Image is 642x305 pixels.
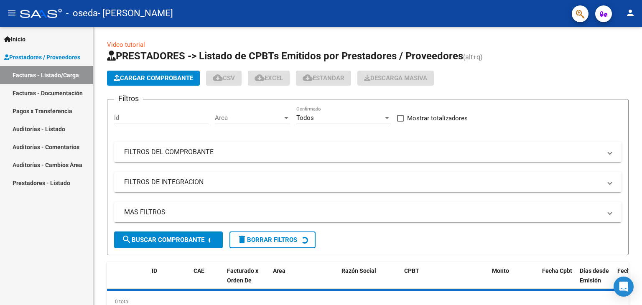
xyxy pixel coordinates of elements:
app-download-masive: Descarga masiva de comprobantes (adjuntos) [357,71,434,86]
button: Borrar Filtros [229,231,316,248]
datatable-header-cell: Razón Social [338,262,401,299]
span: Area [215,114,283,122]
span: Mostrar totalizadores [407,113,468,123]
span: Descarga Masiva [364,74,427,82]
datatable-header-cell: CPBT [401,262,489,299]
mat-icon: cloud_download [303,73,313,83]
span: - oseda [66,4,98,23]
button: Descarga Masiva [357,71,434,86]
span: Fecha Recibido [617,267,641,284]
span: CPBT [404,267,419,274]
span: Estandar [303,74,344,82]
span: Fecha Cpbt [542,267,572,274]
span: Razón Social [341,267,376,274]
mat-panel-title: FILTROS DE INTEGRACION [124,178,601,187]
span: Facturado x Orden De [227,267,258,284]
mat-expansion-panel-header: FILTROS DE INTEGRACION [114,172,622,192]
datatable-header-cell: Días desde Emisión [576,262,614,299]
datatable-header-cell: Fecha Cpbt [539,262,576,299]
span: Area [273,267,285,274]
datatable-header-cell: ID [148,262,190,299]
span: (alt+q) [463,53,483,61]
span: Cargar Comprobante [114,74,193,82]
span: - [PERSON_NAME] [98,4,173,23]
div: Open Intercom Messenger [614,277,634,297]
span: Buscar Comprobante [122,236,204,244]
span: Inicio [4,35,25,44]
mat-icon: menu [7,8,17,18]
mat-icon: person [625,8,635,18]
mat-expansion-panel-header: FILTROS DEL COMPROBANTE [114,142,622,162]
button: Buscar Comprobante [114,231,223,248]
mat-panel-title: MAS FILTROS [124,208,601,217]
span: Monto [492,267,509,274]
span: Borrar Filtros [237,236,297,244]
mat-icon: cloud_download [213,73,223,83]
mat-icon: delete [237,234,247,244]
datatable-header-cell: CAE [190,262,224,299]
datatable-header-cell: Facturado x Orden De [224,262,270,299]
button: CSV [206,71,242,86]
mat-panel-title: FILTROS DEL COMPROBANTE [124,147,601,157]
button: EXCEL [248,71,290,86]
h3: Filtros [114,93,143,104]
mat-expansion-panel-header: MAS FILTROS [114,202,622,222]
datatable-header-cell: Monto [489,262,539,299]
a: Video tutorial [107,41,145,48]
span: Todos [296,114,314,122]
span: CSV [213,74,235,82]
span: ID [152,267,157,274]
button: Estandar [296,71,351,86]
button: Cargar Comprobante [107,71,200,86]
datatable-header-cell: Area [270,262,326,299]
span: CAE [194,267,204,274]
span: EXCEL [255,74,283,82]
span: PRESTADORES -> Listado de CPBTs Emitidos por Prestadores / Proveedores [107,50,463,62]
mat-icon: search [122,234,132,244]
mat-icon: cloud_download [255,73,265,83]
span: Prestadores / Proveedores [4,53,80,62]
span: Días desde Emisión [580,267,609,284]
